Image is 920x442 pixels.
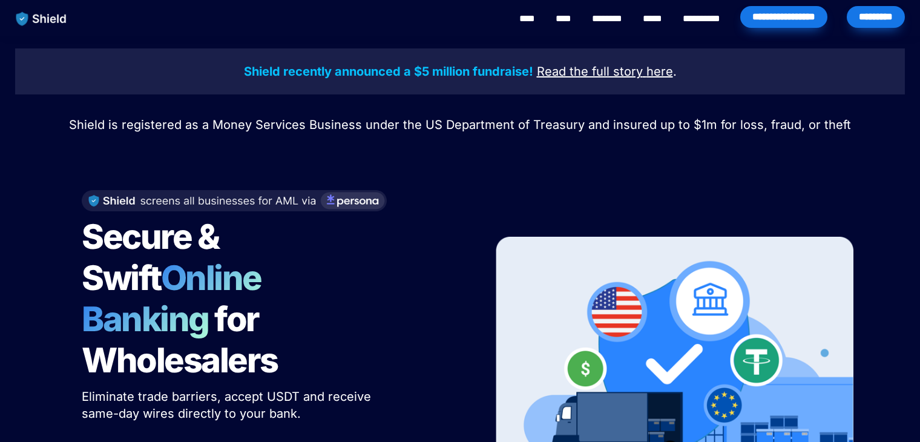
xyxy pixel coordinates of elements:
u: here [646,64,673,79]
a: Read the full story [537,66,643,78]
strong: Shield recently announced a $5 million fundraise! [244,64,533,79]
img: website logo [10,6,73,31]
span: Shield is registered as a Money Services Business under the US Department of Treasury and insured... [69,117,851,132]
u: Read the full story [537,64,643,79]
span: for Wholesalers [82,299,278,381]
span: Online Banking [82,257,274,340]
span: Eliminate trade barriers, accept USDT and receive same-day wires directly to your bank. [82,389,375,421]
a: here [646,66,673,78]
span: . [673,64,677,79]
span: Secure & Swift [82,216,225,299]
